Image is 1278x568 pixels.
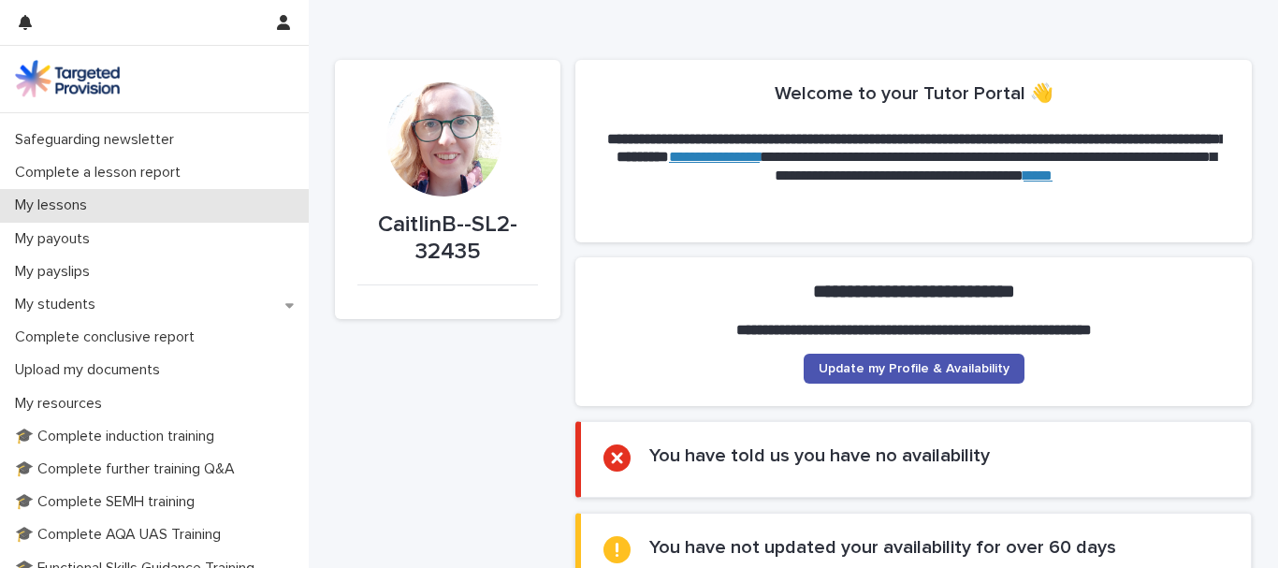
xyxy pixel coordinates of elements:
[7,131,189,149] p: Safeguarding newsletter
[649,444,990,467] h2: You have told us you have no availability
[7,395,117,413] p: My resources
[7,493,210,511] p: 🎓 Complete SEMH training
[7,460,250,478] p: 🎓 Complete further training Q&A
[7,230,105,248] p: My payouts
[7,263,105,281] p: My payslips
[804,354,1024,384] a: Update my Profile & Availability
[357,211,538,266] p: CaitlinB--SL2-32435
[7,296,110,313] p: My students
[7,526,236,544] p: 🎓 Complete AQA UAS Training
[7,197,102,214] p: My lessons
[649,536,1116,559] h2: You have not updated your availability for over 60 days
[819,362,1009,375] span: Update my Profile & Availability
[7,328,210,346] p: Complete conclusive report
[7,164,196,182] p: Complete a lesson report
[15,60,120,97] img: M5nRWzHhSzIhMunXDL62
[7,428,229,445] p: 🎓 Complete induction training
[7,361,175,379] p: Upload my documents
[775,82,1053,105] h2: Welcome to your Tutor Portal 👋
